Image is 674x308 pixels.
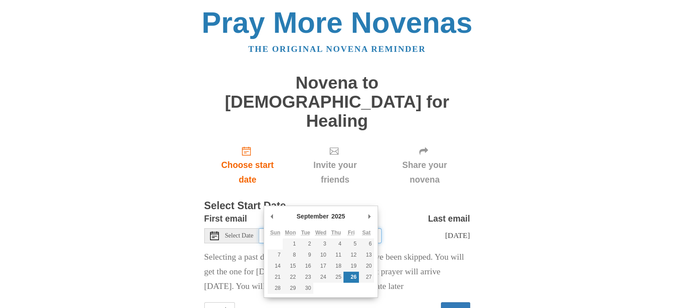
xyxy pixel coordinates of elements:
[328,261,343,272] button: 18
[225,233,253,239] span: Select Date
[283,283,298,294] button: 29
[268,250,283,261] button: 7
[204,250,470,294] p: Selecting a past date means all the past prayers have been skipped. You will get the one for [DAT...
[301,230,310,236] abbr: Tuesday
[248,44,426,54] a: The original novena reminder
[268,210,277,223] button: Previous Month
[328,272,343,283] button: 25
[343,238,358,250] button: 5
[313,272,328,283] button: 24
[379,139,470,192] div: Click "Next" to confirm your start date first.
[330,210,347,223] div: 2025
[268,261,283,272] button: 14
[298,283,313,294] button: 30
[291,139,379,192] div: Click "Next" to confirm your start date first.
[283,272,298,283] button: 22
[213,158,282,187] span: Choose start date
[270,230,281,236] abbr: Sunday
[204,74,470,130] h1: Novena to [DEMOGRAPHIC_DATA] for Healing
[343,261,358,272] button: 19
[359,272,374,283] button: 27
[343,272,358,283] button: 26
[428,211,470,226] label: Last email
[202,6,472,39] a: Pray More Novenas
[348,230,355,236] abbr: Friday
[268,283,283,294] button: 28
[359,261,374,272] button: 20
[313,238,328,250] button: 3
[204,211,247,226] label: First email
[268,272,283,283] button: 21
[331,230,341,236] abbr: Thursday
[298,250,313,261] button: 9
[283,238,298,250] button: 1
[359,250,374,261] button: 13
[259,228,382,243] input: Use the arrow keys to pick a date
[313,261,328,272] button: 17
[362,230,370,236] abbr: Saturday
[295,210,330,223] div: September
[388,158,461,187] span: Share your novena
[328,238,343,250] button: 4
[300,158,370,187] span: Invite your friends
[445,231,470,240] span: [DATE]
[328,250,343,261] button: 11
[365,210,374,223] button: Next Month
[359,238,374,250] button: 6
[298,238,313,250] button: 2
[283,261,298,272] button: 15
[204,139,291,192] a: Choose start date
[283,250,298,261] button: 8
[298,272,313,283] button: 23
[315,230,326,236] abbr: Wednesday
[204,200,470,212] h3: Select Start Date
[343,250,358,261] button: 12
[285,230,296,236] abbr: Monday
[298,261,313,272] button: 16
[313,250,328,261] button: 10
